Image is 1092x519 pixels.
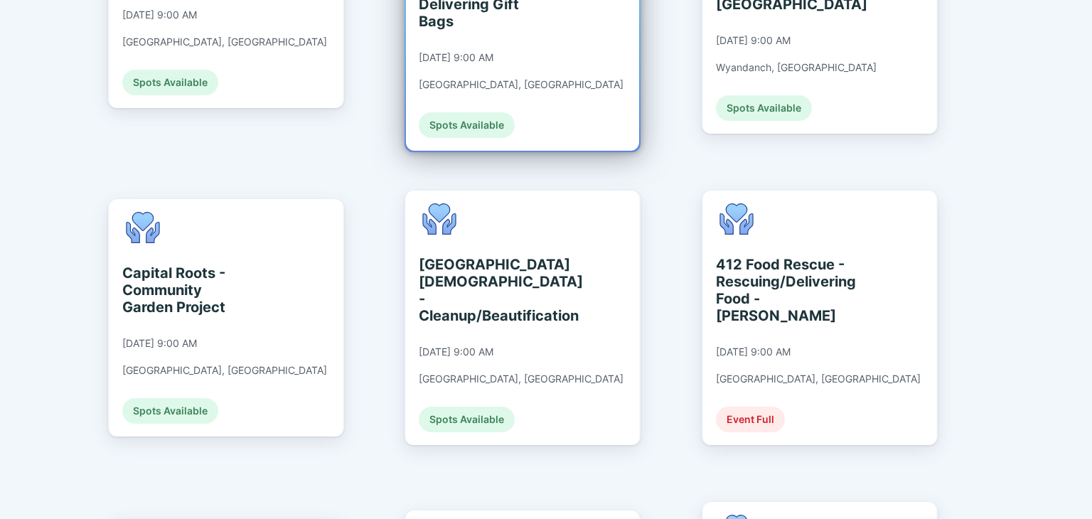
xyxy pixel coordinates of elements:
[122,9,197,21] div: [DATE] 9:00 AM
[419,407,515,432] div: Spots Available
[716,61,877,74] div: Wyandanch, [GEOGRAPHIC_DATA]
[419,112,515,138] div: Spots Available
[716,373,921,385] div: [GEOGRAPHIC_DATA], [GEOGRAPHIC_DATA]
[419,346,493,358] div: [DATE] 9:00 AM
[716,346,791,358] div: [DATE] 9:00 AM
[122,364,327,377] div: [GEOGRAPHIC_DATA], [GEOGRAPHIC_DATA]
[122,264,252,316] div: Capital Roots - Community Garden Project
[716,407,785,432] div: Event Full
[419,256,549,324] div: [GEOGRAPHIC_DATA][DEMOGRAPHIC_DATA] - Cleanup/Beautification
[419,78,623,91] div: [GEOGRAPHIC_DATA], [GEOGRAPHIC_DATA]
[419,373,623,385] div: [GEOGRAPHIC_DATA], [GEOGRAPHIC_DATA]
[419,51,493,64] div: [DATE] 9:00 AM
[122,337,197,350] div: [DATE] 9:00 AM
[716,34,791,47] div: [DATE] 9:00 AM
[716,95,812,121] div: Spots Available
[122,398,218,424] div: Spots Available
[122,36,327,48] div: [GEOGRAPHIC_DATA], [GEOGRAPHIC_DATA]
[716,256,846,324] div: 412 Food Rescue - Rescuing/Delivering Food - [PERSON_NAME]
[122,70,218,95] div: Spots Available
